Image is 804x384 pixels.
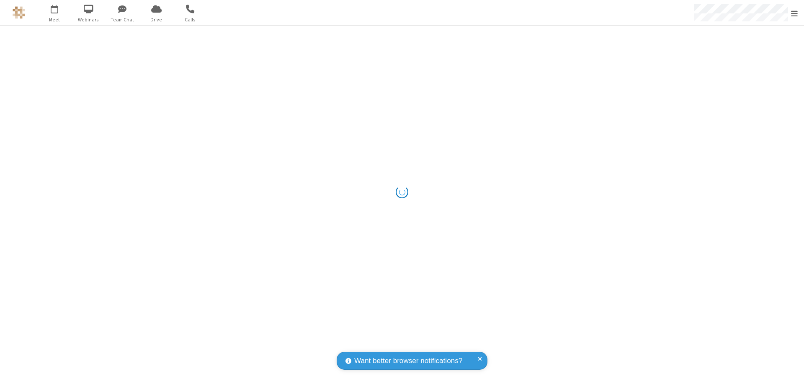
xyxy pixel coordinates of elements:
[13,6,25,19] img: QA Selenium DO NOT DELETE OR CHANGE
[39,16,70,23] span: Meet
[107,16,138,23] span: Team Chat
[73,16,104,23] span: Webinars
[141,16,172,23] span: Drive
[175,16,206,23] span: Calls
[354,355,462,366] span: Want better browser notifications?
